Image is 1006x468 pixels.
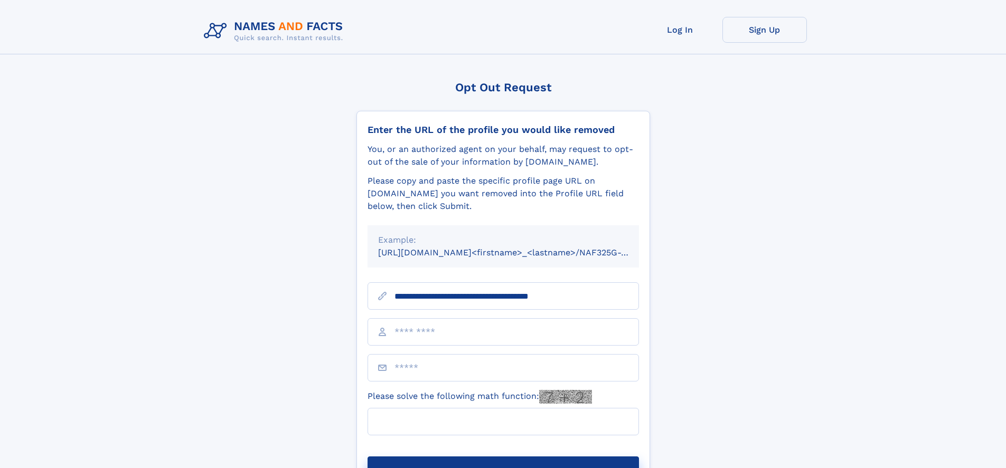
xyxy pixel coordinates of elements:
div: Enter the URL of the profile you would like removed [368,124,639,136]
div: You, or an authorized agent on your behalf, may request to opt-out of the sale of your informatio... [368,143,639,168]
div: Opt Out Request [356,81,650,94]
a: Log In [638,17,722,43]
a: Sign Up [722,17,807,43]
div: Example: [378,234,628,246]
small: [URL][DOMAIN_NAME]<firstname>_<lastname>/NAF325G-xxxxxxxx [378,247,659,257]
div: Please copy and paste the specific profile page URL on [DOMAIN_NAME] you want removed into the Pr... [368,175,639,213]
label: Please solve the following math function: [368,390,592,404]
img: Logo Names and Facts [200,17,352,45]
